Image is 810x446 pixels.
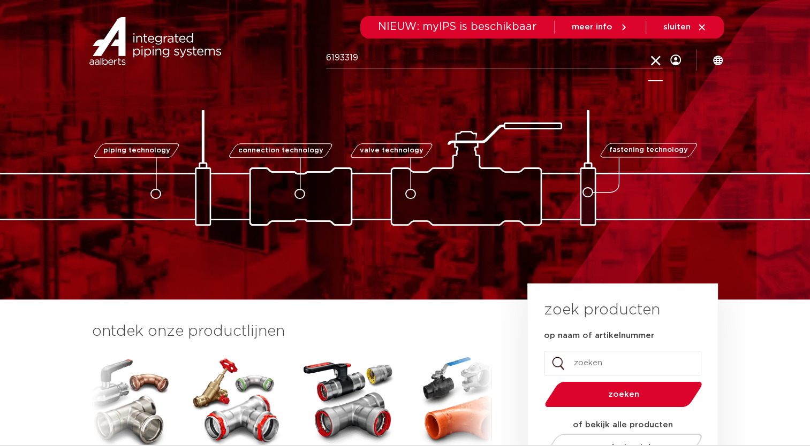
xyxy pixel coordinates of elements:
input: zoeken [544,351,701,375]
span: piping technology [103,147,170,154]
a: meer info [572,22,629,32]
h3: zoek producten [544,299,660,321]
div: my IPS [670,39,681,82]
span: connection technology [238,147,323,154]
h3: ontdek onze productlijnen [92,321,491,342]
a: sluiten [663,22,707,32]
button: zoeken [540,381,706,408]
strong: of bekijk alle producten [573,421,673,429]
span: NIEUW: myIPS is beschikbaar [378,21,537,32]
span: meer info [572,23,612,31]
input: zoeken... [326,48,663,69]
span: fastening technology [609,147,688,154]
span: sluiten [663,23,691,31]
label: op naam of artikelnummer [544,330,654,341]
span: zoeken [572,390,675,398]
span: valve technology [360,147,423,154]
